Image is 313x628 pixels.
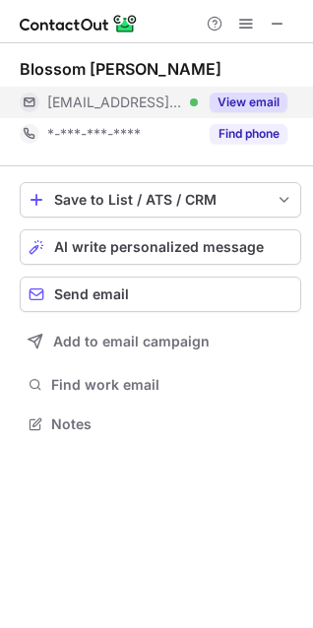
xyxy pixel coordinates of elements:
[54,192,267,208] div: Save to List / ATS / CRM
[20,229,301,265] button: AI write personalized message
[20,410,301,438] button: Notes
[20,277,301,312] button: Send email
[53,334,210,349] span: Add to email campaign
[210,93,287,112] button: Reveal Button
[210,124,287,144] button: Reveal Button
[54,239,264,255] span: AI write personalized message
[20,182,301,218] button: save-profile-one-click
[20,371,301,399] button: Find work email
[47,94,183,111] span: [EMAIL_ADDRESS][DOMAIN_NAME]
[51,415,293,433] span: Notes
[20,324,301,359] button: Add to email campaign
[20,12,138,35] img: ContactOut v5.3.10
[54,286,129,302] span: Send email
[20,59,221,79] div: Blossom [PERSON_NAME]
[51,376,293,394] span: Find work email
